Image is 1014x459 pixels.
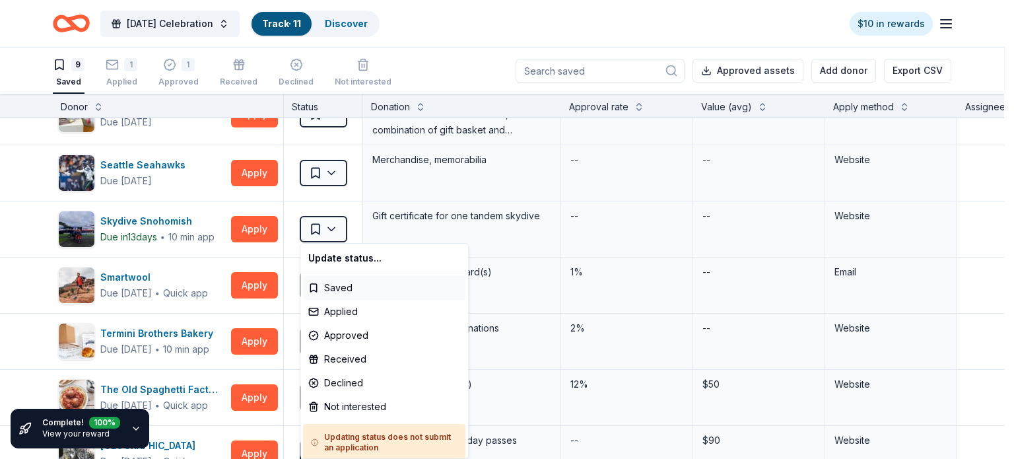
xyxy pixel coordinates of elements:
[303,300,465,324] div: Applied
[303,246,465,270] div: Update status...
[303,276,465,300] div: Saved
[303,347,465,371] div: Received
[303,371,465,395] div: Declined
[311,432,457,453] h5: Updating status does not submit an application
[303,395,465,419] div: Not interested
[303,324,465,347] div: Approved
